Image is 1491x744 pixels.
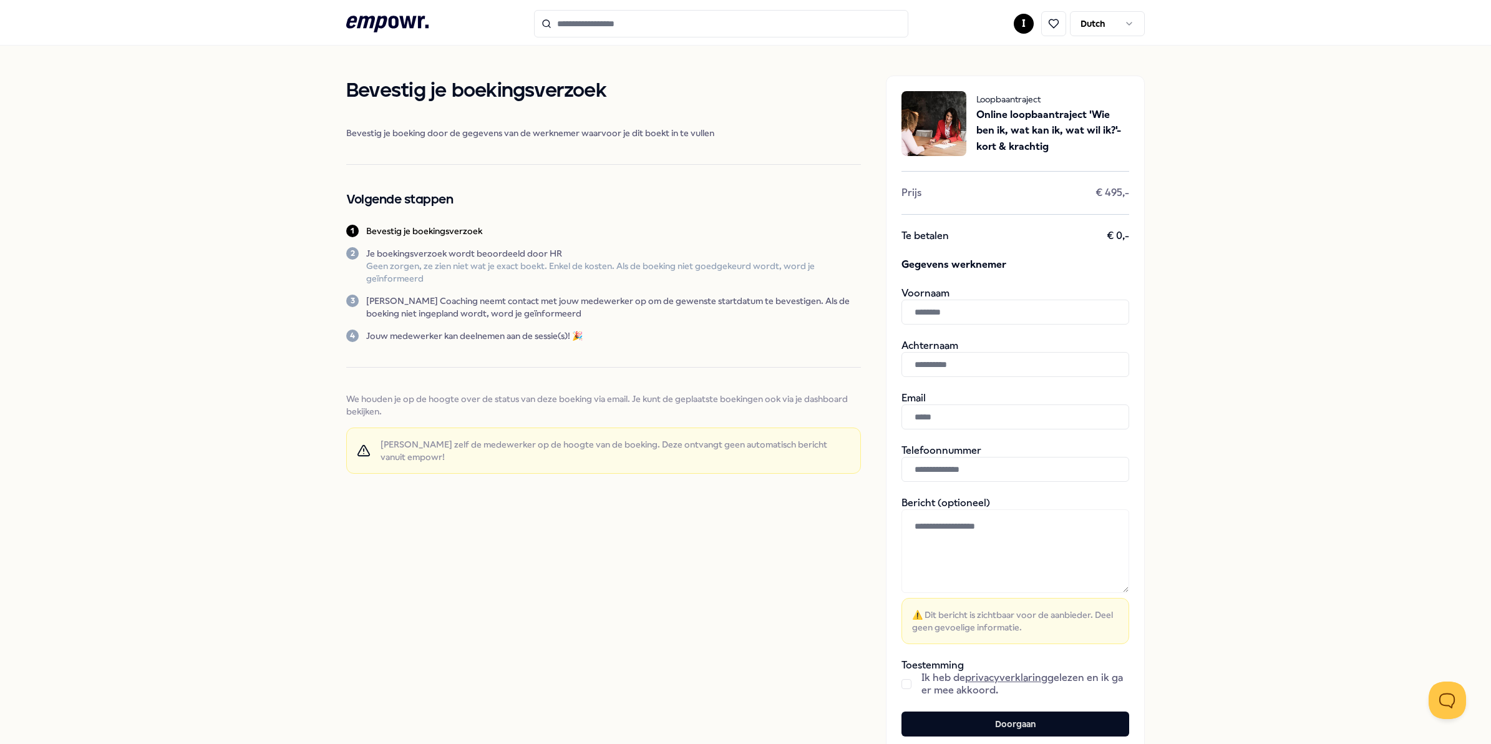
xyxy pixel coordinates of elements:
[346,76,861,107] h1: Bevestig je boekingsverzoek
[346,247,359,260] div: 2
[366,260,861,285] p: Geen zorgen, ze zien niet wat je exact boekt. Enkel de kosten. Als de boeking niet goedgekeurd wo...
[901,257,1129,272] span: Gegevens werknemer
[366,330,583,342] p: Jouw medewerker kan deelnemen aan de sessie(s)! 🎉
[901,187,921,199] span: Prijs
[1014,14,1034,34] button: I
[366,225,482,237] p: Bevestig je boekingsverzoek
[901,91,966,156] img: package image
[366,295,861,320] p: [PERSON_NAME] Coaching neemt contact met jouw medewerker op om de gewenste startdatum te bevestig...
[1429,682,1466,719] iframe: Help Scout Beacon - Open
[346,225,359,237] div: 1
[901,340,1129,377] div: Achternaam
[346,330,359,342] div: 4
[901,659,1129,697] div: Toestemming
[901,444,1129,482] div: Telefoonnummer
[976,92,1129,106] span: Loopbaantraject
[346,295,359,307] div: 3
[921,672,1129,697] span: Ik heb de gelezen en ik ga er mee akkoord.
[901,392,1129,429] div: Email
[1095,187,1129,199] span: € 495,-
[346,127,861,139] span: Bevestig je boeking door de gegevens van de werknemer waarvoor je dit boekt in te vullen
[901,287,1129,325] div: Voornaam
[381,438,850,463] span: [PERSON_NAME] zelf de medewerker op de hoogte van de boeking. Deze ontvangt geen automatisch beri...
[976,107,1129,155] span: Online loopbaantraject 'Wie ben ik, wat kan ik, wat wil ik?'- kort & krachtig
[965,672,1047,683] a: privacyverklaring
[366,247,861,260] p: Je boekingsverzoek wordt beoordeeld door HR
[901,712,1129,737] button: Doorgaan
[534,10,908,37] input: Search for products, categories or subcategories
[912,609,1119,634] span: ⚠️ Dit bericht is zichtbaar voor de aanbieder. Deel geen gevoelige informatie.
[1107,230,1129,242] span: € 0,-
[901,497,1129,644] div: Bericht (optioneel)
[346,190,861,210] h2: Volgende stappen
[901,230,949,242] span: Te betalen
[346,393,861,418] span: We houden je op de hoogte over de status van deze boeking via email. Je kunt de geplaatste boekin...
